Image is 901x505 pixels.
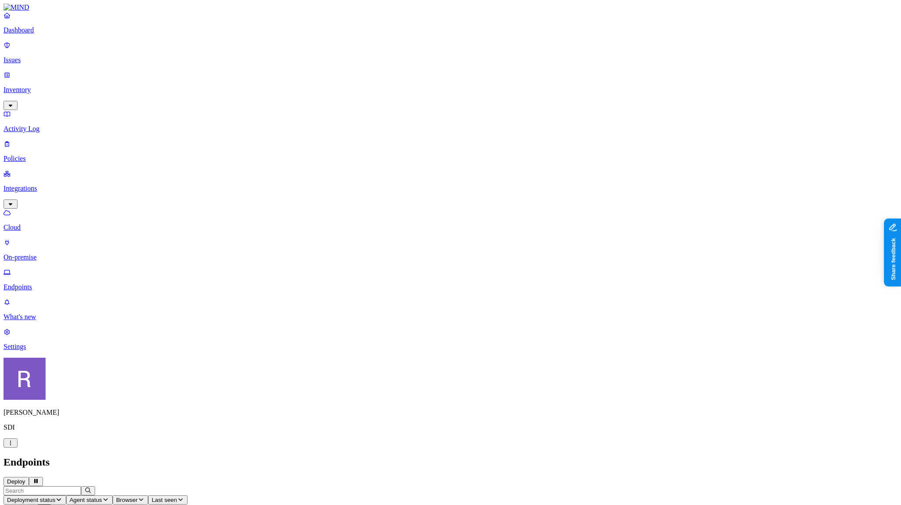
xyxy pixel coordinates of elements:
[4,140,897,163] a: Policies
[4,4,897,11] a: MIND
[4,11,897,34] a: Dashboard
[4,358,46,400] img: Rich Thompson
[4,170,897,207] a: Integrations
[4,86,897,94] p: Inventory
[4,298,897,321] a: What's new
[4,71,897,109] a: Inventory
[4,209,897,231] a: Cloud
[70,497,102,503] span: Agent status
[4,125,897,133] p: Activity Log
[4,253,897,261] p: On-premise
[4,456,897,468] h2: Endpoints
[4,238,897,261] a: On-premise
[4,343,897,351] p: Settings
[4,423,897,431] p: SDI
[4,486,81,495] input: Search
[7,497,55,503] span: Deployment status
[116,497,138,503] span: Browser
[4,477,29,486] button: Deploy
[4,224,897,231] p: Cloud
[4,283,897,291] p: Endpoints
[4,268,897,291] a: Endpoints
[4,26,897,34] p: Dashboard
[4,409,897,416] p: [PERSON_NAME]
[4,185,897,192] p: Integrations
[4,41,897,64] a: Issues
[4,110,897,133] a: Activity Log
[4,155,897,163] p: Policies
[4,56,897,64] p: Issues
[4,4,29,11] img: MIND
[152,497,177,503] span: Last seen
[4,313,897,321] p: What's new
[4,328,897,351] a: Settings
